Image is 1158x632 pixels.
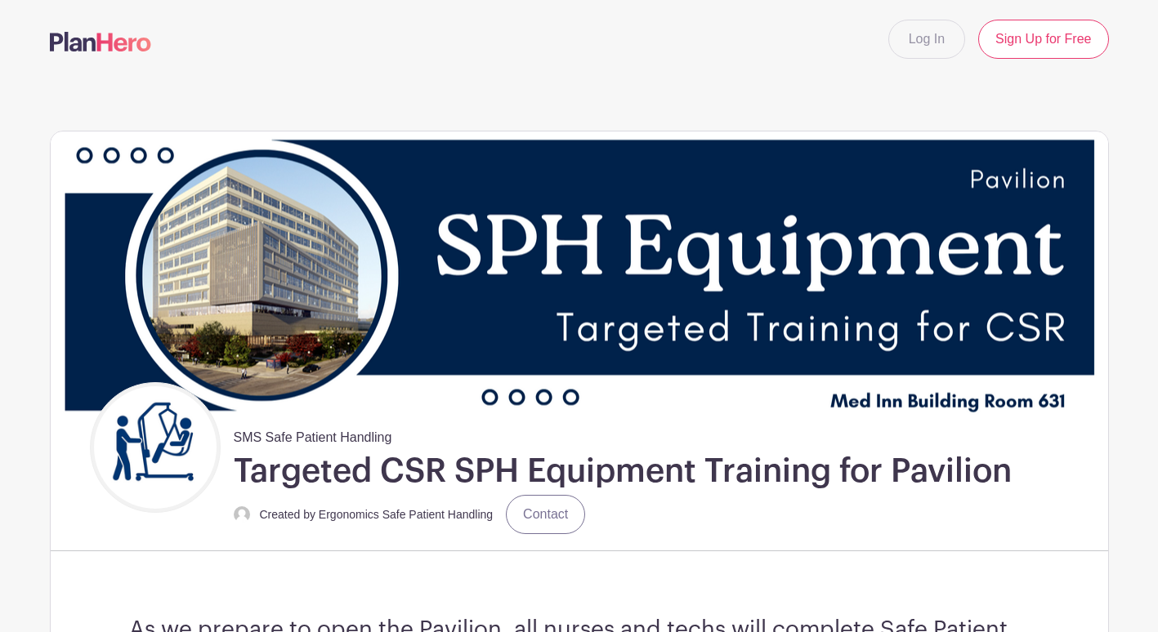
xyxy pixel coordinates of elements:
[888,20,965,59] a: Log In
[234,421,392,447] span: SMS Safe Patient Handling
[506,495,585,534] a: Contact
[51,131,1108,421] img: event_banner_9855.png
[260,508,494,521] small: Created by Ergonomics Safe Patient Handling
[94,386,217,509] img: Untitled%20design.png
[978,20,1108,59] a: Sign Up for Free
[234,506,250,523] img: default-ce2991bfa6775e67f084385cd625a349d9dcbb7a52a09fb2fda1e96e2d18dcdb.png
[50,32,151,51] img: logo-507f7623f17ff9eddc593b1ce0a138ce2505c220e1c5a4e2b4648c50719b7d32.svg
[234,451,1012,492] h1: Targeted CSR SPH Equipment Training for Pavilion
